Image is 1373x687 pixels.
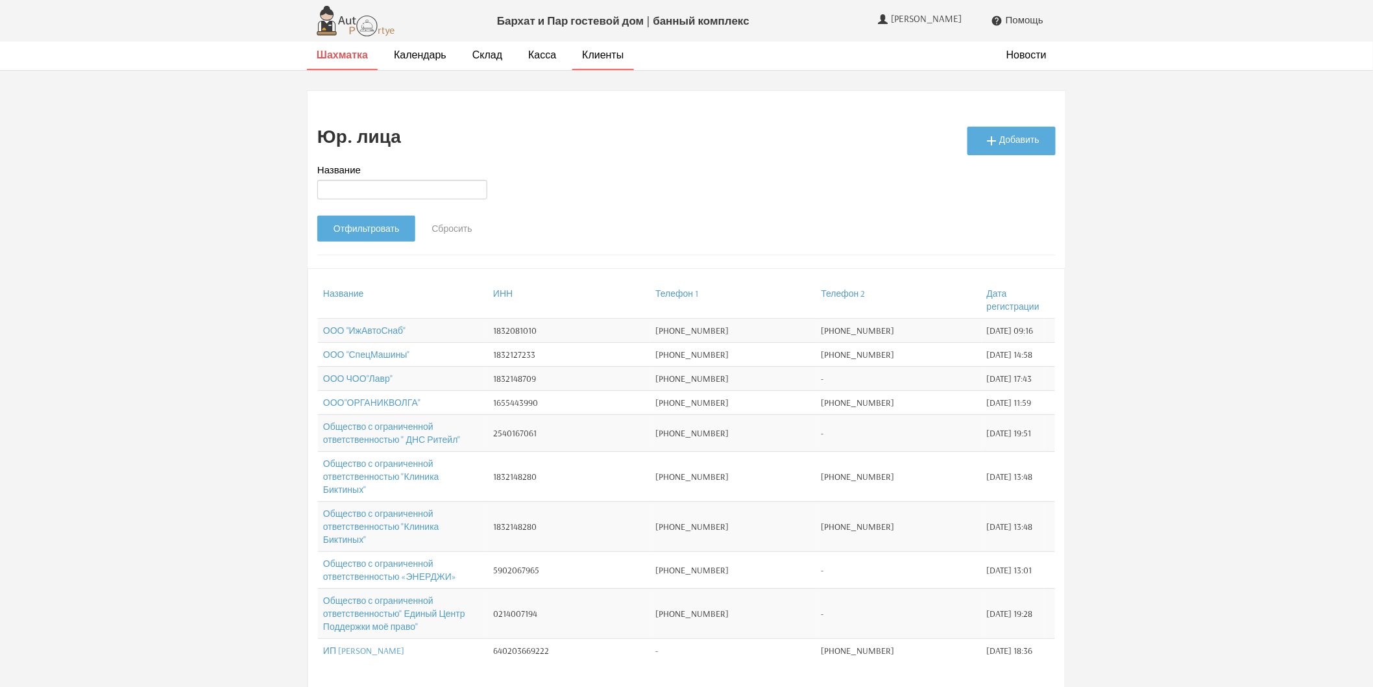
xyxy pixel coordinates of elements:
[982,588,1045,638] td: [DATE] 19:28
[816,318,982,342] td: [PHONE_NUMBER]
[984,133,999,149] i: 
[323,349,410,360] a: ООО "СпецМашины"
[982,318,1045,342] td: [DATE] 09:16
[982,551,1045,588] td: [DATE] 13:01
[650,390,816,414] td: [PHONE_NUMBER]
[982,414,1045,451] td: [DATE] 19:51
[816,342,982,366] td: [PHONE_NUMBER]
[488,414,650,451] td: 2540167061
[816,588,982,638] td: -
[472,48,502,62] a: Склад
[982,501,1045,551] td: [DATE] 13:48
[650,318,816,342] td: [PHONE_NUMBER]
[816,638,982,662] td: [PHONE_NUMBER]
[982,390,1045,414] td: [DATE] 11:59
[891,13,965,25] span: [PERSON_NAME]
[650,501,816,551] td: [PHONE_NUMBER]
[821,288,866,299] a: Телефон 2
[816,366,982,390] td: -
[323,421,461,445] a: Общество с ограниченной ответственностью " ДНС Ритейл"
[488,390,650,414] td: 1655443990
[528,48,556,62] a: Касса
[1006,48,1047,62] a: Новости
[816,451,982,501] td: [PHONE_NUMBER]
[323,458,439,495] a: Общество с ограниченной ответственностью "Клиника Биктиных"
[488,588,650,638] td: 0214007194
[317,216,415,242] input: Отфильтровать
[488,318,650,342] td: 1832081010
[982,366,1045,390] td: [DATE] 17:43
[650,588,816,638] td: [PHONE_NUMBER]
[1006,14,1043,26] span: Помощь
[488,451,650,501] td: 1832148280
[816,390,982,414] td: [PHONE_NUMBER]
[317,163,361,177] label: Название
[655,288,698,299] a: Телефон 1
[323,288,364,299] a: Название
[650,451,816,501] td: [PHONE_NUMBER]
[650,342,816,366] td: [PHONE_NUMBER]
[982,451,1045,501] td: [DATE] 13:48
[650,638,816,662] td: -
[323,645,404,656] a: ИП [PERSON_NAME]
[488,551,650,588] td: 5902067965
[967,127,1056,155] a: Добавить
[650,551,816,588] td: [PHONE_NUMBER]
[982,342,1045,366] td: [DATE] 14:58
[323,595,465,632] a: Общество с ограниченной ответственностью" Единый Центр Поддержки моё право"
[488,501,650,551] td: 1832148280
[987,288,1039,312] a: Дата регистрации
[816,501,982,551] td: [PHONE_NUMBER]
[323,508,439,545] a: Общество с ограниченной ответственностью "Клиника Биктиных"
[323,558,456,582] a: Общество с ограниченной ответственностью «ЭНЕРДЖИ»
[488,638,650,662] td: 640203669222
[488,366,650,390] td: 1832148709
[991,15,1002,27] i: 
[582,48,624,62] a: Клиенты
[816,551,982,588] td: -
[488,342,650,366] td: 1832127233
[650,366,816,390] td: [PHONE_NUMBER]
[982,638,1045,662] td: [DATE] 18:36
[323,325,406,336] a: ООО "ИжАвтоСнаб"
[317,127,401,147] h2: Юр. лица
[493,288,513,299] a: ИНН
[415,216,488,242] a: Сбросить
[650,414,816,451] td: [PHONE_NUMBER]
[394,48,446,62] a: Календарь
[323,397,420,408] a: ООО"ОРГАНИКВОЛГА"
[317,48,368,62] a: Шахматка
[323,373,393,384] a: ООО ЧОО"Лавр"
[816,414,982,451] td: -
[317,48,368,61] strong: Шахматка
